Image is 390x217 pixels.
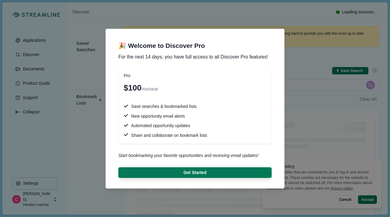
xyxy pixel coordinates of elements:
[124,72,266,79] div: Pro
[131,113,185,119] span: New opportunity email alerts
[124,83,141,92] span: $100
[118,167,271,178] button: Get Started
[118,152,271,158] div: Start bookmarking your favorite opportunities and receiving email updates!
[118,53,271,60] span: For the next 14 days, you have full access to all Discover Pro features!
[131,103,196,110] span: Save searches & bookmarked lists
[131,122,190,129] span: Automated opportunity updates
[141,86,158,91] span: /mo/seat
[118,41,271,50] span: 🎉 Welcome to Discover Pro
[131,132,207,138] span: Share and collaborate on bookmark lists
